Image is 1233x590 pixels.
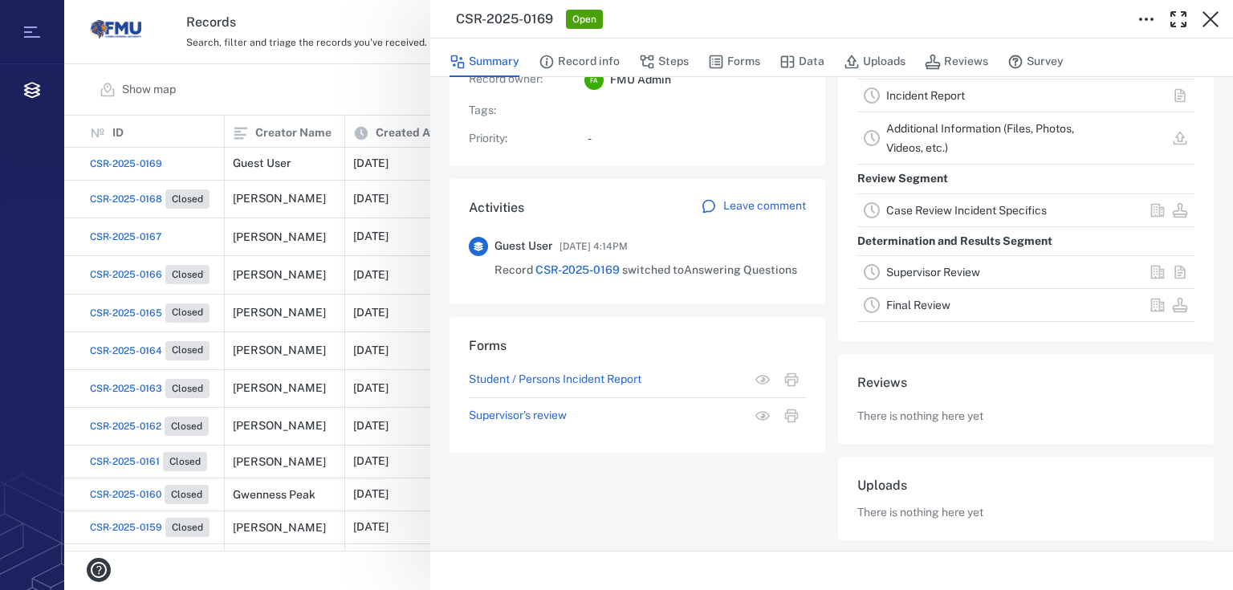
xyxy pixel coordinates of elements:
button: Print form [777,401,806,430]
a: Supervisor Review [886,266,980,279]
div: ReviewsThere is nothing here yet [838,354,1214,457]
p: Priority : [469,131,565,147]
p: Record owner : [469,71,565,87]
p: - [588,131,806,147]
button: Toggle Fullscreen [1162,3,1194,35]
a: Student / Persons Incident Report [469,372,641,388]
button: Survey [1007,47,1064,77]
a: CSR-2025-0169 [535,263,620,276]
div: F A [584,71,604,90]
span: [DATE] 4:14PM [560,237,628,256]
p: Leave comment [723,198,806,214]
button: View form in the step [748,365,777,394]
p: There is nothing here yet [857,409,983,425]
span: FMU Admin [610,72,671,88]
button: Reviews [925,47,988,77]
p: Tags : [469,103,565,119]
span: Help [36,11,69,26]
button: Print form [777,365,806,394]
button: Uploads [844,47,905,77]
h6: Activities [469,198,524,218]
button: Steps [639,47,689,77]
span: Open [569,13,600,26]
a: Final Review [886,299,950,311]
button: Data [779,47,824,77]
h6: Forms [469,336,806,356]
a: Additional Information (Files, Photos, Videos, etc.) [886,122,1074,154]
div: UploadsThere is nothing here yet [838,457,1214,553]
h6: Uploads [857,476,907,495]
a: Leave comment [701,198,806,218]
button: Record info [539,47,620,77]
span: Guest User [494,238,553,254]
button: Forms [708,47,760,77]
span: Answering Questions [684,263,797,276]
button: View form in the step [748,401,777,430]
p: There is nothing here yet [857,505,983,521]
button: Toggle to Edit Boxes [1130,3,1162,35]
a: Incident Report [886,89,965,102]
span: Record switched to [494,262,797,279]
h6: Reviews [857,373,1194,393]
div: FormsStudent / Persons Incident ReportView form in the stepPrint formSupervisor's reviewView form... [450,317,825,466]
h3: CSR-2025-0169 [456,10,553,29]
div: ActivitiesLeave commentGuest User[DATE] 4:14PMRecord CSR-2025-0169 switched toAnswering Questions [450,179,825,317]
p: Determination and Results Segment [857,227,1052,256]
p: Review Segment [857,165,948,193]
a: Case Review Incident Specifics [886,204,1047,217]
button: Summary [450,47,519,77]
a: Supervisor's review [469,408,567,424]
button: Close [1194,3,1227,35]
